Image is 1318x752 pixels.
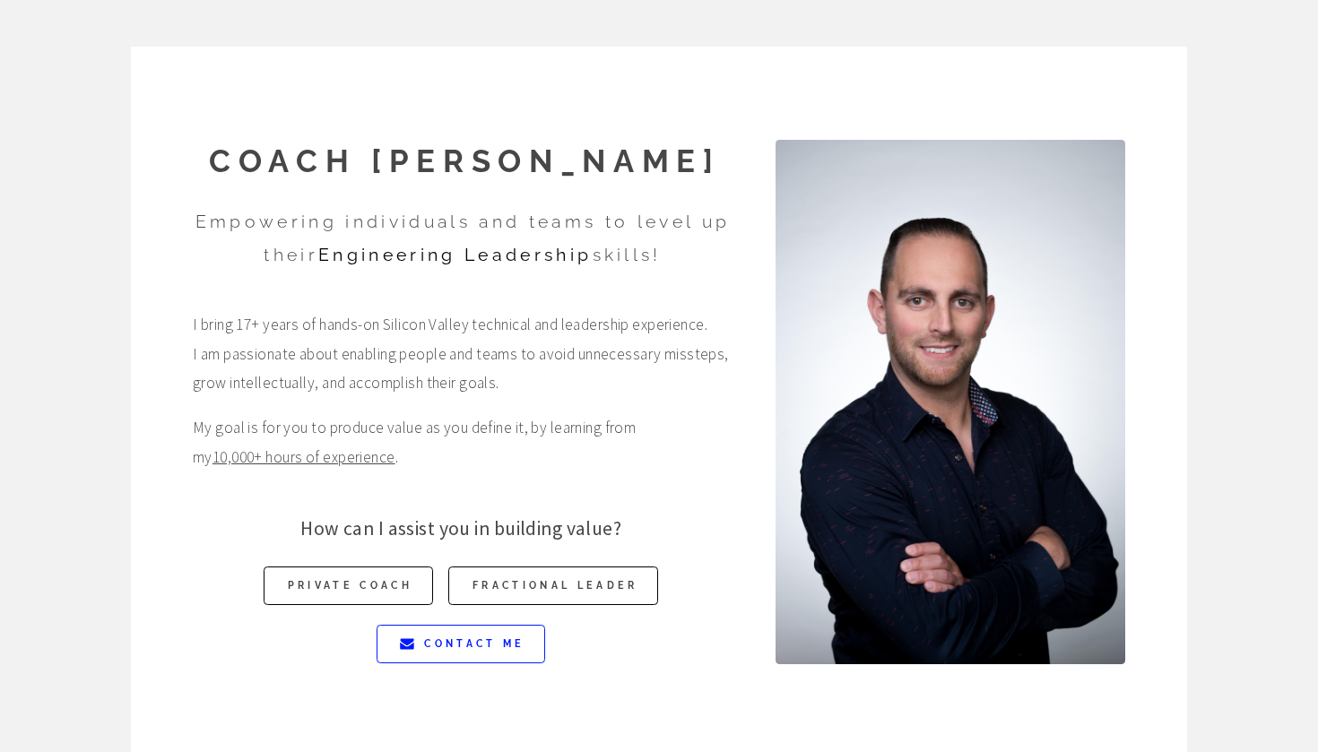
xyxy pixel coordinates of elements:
h3: Empowering individuals and teams to level up their skills! [193,206,733,272]
span: My goal is for you to produce value as you define it, by learning from my . [193,413,729,471]
a: Private Coach [264,566,433,605]
span: Contact Me [424,625,525,663]
a: 10,000+ hours of experience [212,447,395,467]
h1: Coach [PERSON_NAME] [193,140,737,183]
a: Contact Me [377,625,545,663]
strong: Engineering Leadership [318,245,592,265]
p: How can I assist you in building value? [193,511,729,548]
span: I bring 17+ years of hands-on Silicon Valley technical and leadership experience. I am passionate... [193,310,729,397]
a: Fractional Leader [448,566,658,605]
